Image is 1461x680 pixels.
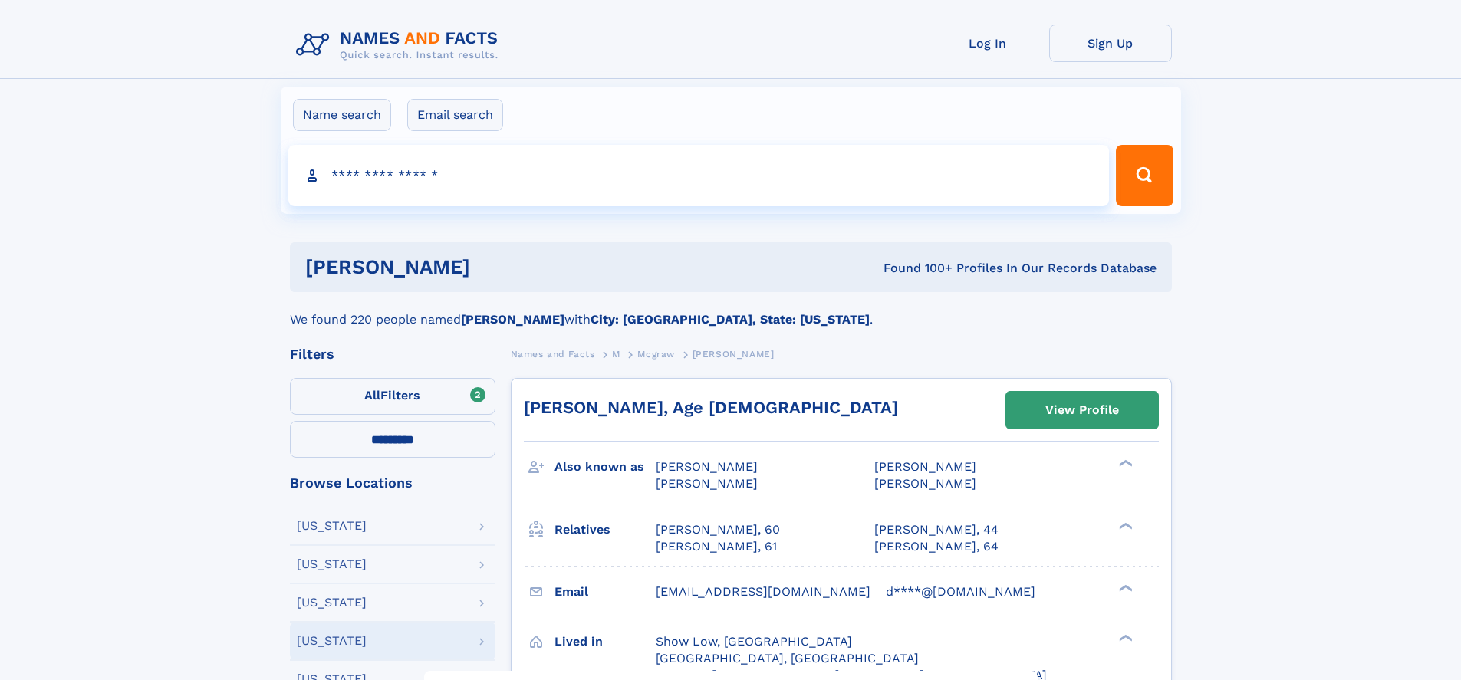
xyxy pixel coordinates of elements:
a: [PERSON_NAME], 64 [874,538,999,555]
b: City: [GEOGRAPHIC_DATA], State: [US_STATE] [591,312,870,327]
span: [PERSON_NAME] [874,476,976,491]
span: All [364,388,380,402]
div: ❯ [1115,458,1134,468]
div: [US_STATE] [297,520,367,532]
div: ❯ [1115,521,1134,531]
a: [PERSON_NAME], Age [DEMOGRAPHIC_DATA] [524,398,898,417]
h3: Relatives [554,517,656,543]
a: Names and Facts [511,344,595,363]
img: Logo Names and Facts [290,25,511,66]
span: [PERSON_NAME] [656,476,758,491]
b: [PERSON_NAME] [461,312,564,327]
a: M [612,344,620,363]
div: [US_STATE] [297,558,367,570]
h1: [PERSON_NAME] [305,258,677,277]
label: Name search [293,99,391,131]
a: Log In [926,25,1049,62]
span: Show Low, [GEOGRAPHIC_DATA] [656,634,852,649]
a: [PERSON_NAME], 44 [874,521,999,538]
div: Filters [290,347,495,361]
div: [US_STATE] [297,635,367,647]
div: View Profile [1045,393,1119,428]
span: [PERSON_NAME] [693,349,775,360]
a: [PERSON_NAME], 61 [656,538,777,555]
div: Found 100+ Profiles In Our Records Database [676,260,1157,277]
div: ❯ [1115,583,1134,593]
span: [PERSON_NAME] [874,459,976,474]
div: ❯ [1115,632,1134,642]
span: M [612,349,620,360]
button: Search Button [1116,145,1173,206]
h3: Email [554,579,656,605]
div: We found 220 people named with . [290,292,1172,329]
div: Browse Locations [290,476,495,490]
a: [PERSON_NAME], 60 [656,521,780,538]
a: Sign Up [1049,25,1172,62]
span: [PERSON_NAME] [656,459,758,474]
h3: Also known as [554,454,656,480]
span: [GEOGRAPHIC_DATA], [GEOGRAPHIC_DATA] [656,651,919,665]
h3: Lived in [554,629,656,655]
label: Email search [407,99,503,131]
a: Mcgraw [637,344,675,363]
a: View Profile [1006,392,1158,429]
span: [EMAIL_ADDRESS][DOMAIN_NAME] [656,584,870,599]
label: Filters [290,378,495,415]
input: search input [288,145,1110,206]
div: [US_STATE] [297,596,367,609]
span: Mcgraw [637,349,675,360]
